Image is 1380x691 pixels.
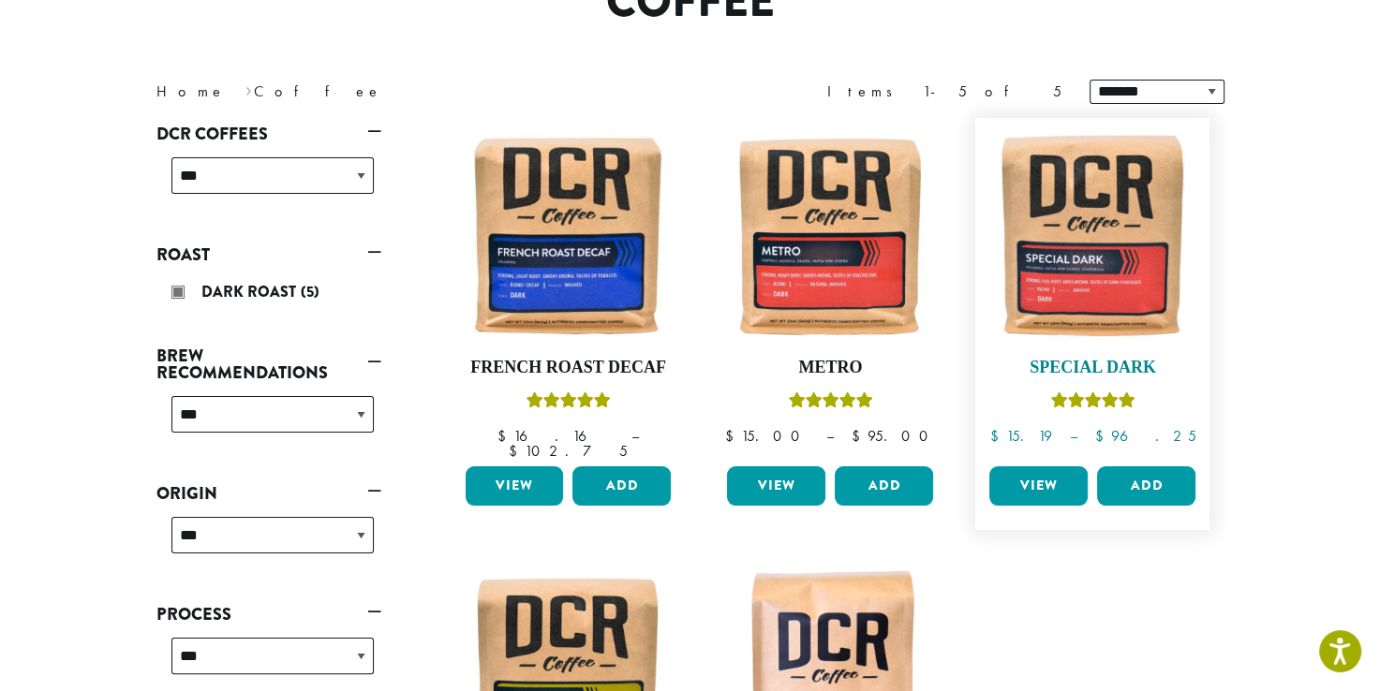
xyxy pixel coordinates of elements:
[497,426,513,446] span: $
[1097,466,1195,506] button: Add
[497,426,614,446] bdi: 16.16
[722,127,938,459] a: MetroRated 5.00 out of 5
[156,81,226,101] a: Home
[788,390,872,418] div: Rated 5.00 out of 5
[156,509,381,576] div: Origin
[1094,426,1195,446] bdi: 96.25
[509,441,628,461] bdi: 102.75
[985,127,1200,343] img: Special-Dark-12oz-300x300.jpg
[851,426,867,446] span: $
[526,390,610,418] div: Rated 5.00 out of 5
[156,389,381,455] div: Brew Recommendations
[156,598,381,630] a: Process
[989,426,1051,446] bdi: 15.19
[1094,426,1110,446] span: $
[985,127,1200,459] a: Special DarkRated 5.00 out of 5
[724,426,740,446] span: $
[466,466,564,506] a: View
[301,281,319,302] span: (5)
[201,281,301,302] span: Dark Roast
[835,466,933,506] button: Add
[156,340,381,389] a: Brew Recommendations
[156,150,381,216] div: DCR Coffees
[722,127,938,343] img: Metro-12oz-300x300.jpg
[509,441,525,461] span: $
[156,478,381,509] a: Origin
[724,426,808,446] bdi: 15.00
[460,127,675,343] img: French-Roast-Decaf-12oz-300x300.jpg
[156,118,381,150] a: DCR Coffees
[851,426,936,446] bdi: 95.00
[989,426,1005,446] span: $
[722,358,938,378] h4: Metro
[727,466,825,506] a: View
[631,426,639,446] span: –
[1050,390,1135,418] div: Rated 5.00 out of 5
[572,466,671,506] button: Add
[985,358,1200,378] h4: Special Dark
[1069,426,1076,446] span: –
[156,81,662,103] nav: Breadcrumb
[827,81,1061,103] div: Items 1-5 of 5
[461,358,676,378] h4: French Roast Decaf
[825,426,833,446] span: –
[156,271,381,317] div: Roast
[461,127,676,459] a: French Roast DecafRated 5.00 out of 5
[156,239,381,271] a: Roast
[989,466,1088,506] a: View
[245,74,252,103] span: ›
